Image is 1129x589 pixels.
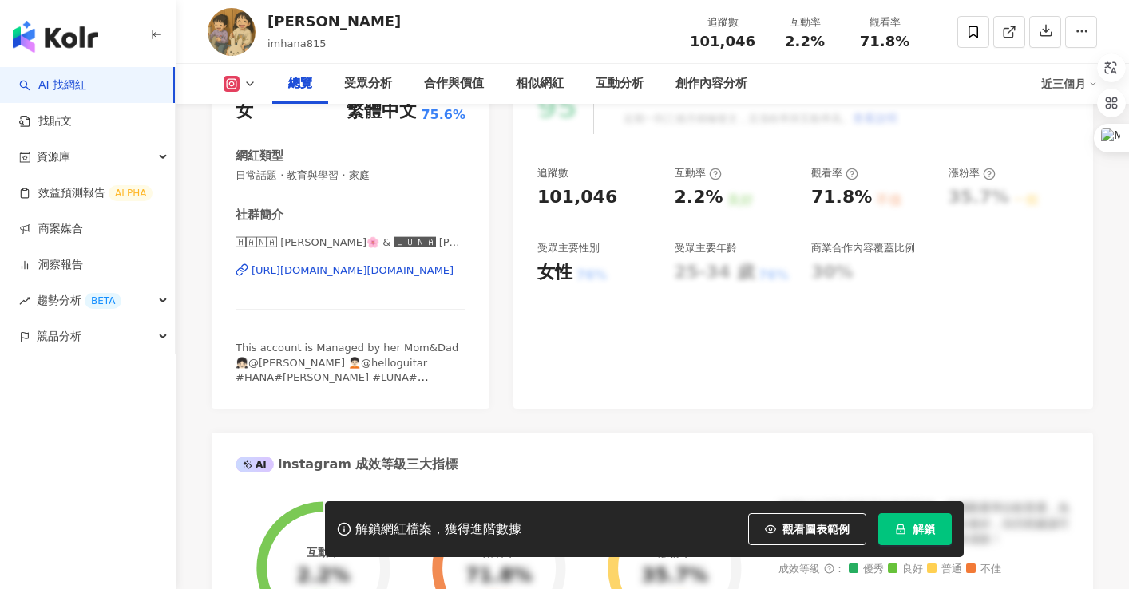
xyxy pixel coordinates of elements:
a: searchAI 找網紅 [19,77,86,93]
div: 女性 [537,260,572,285]
div: 受眾分析 [344,74,392,93]
button: 觀看圖表範例 [748,513,866,545]
div: 近三個月 [1041,71,1097,97]
div: 繁體中文 [347,99,417,124]
span: 2.2% [785,34,825,49]
div: 追蹤數 [537,166,568,180]
img: logo [13,21,98,53]
span: 不佳 [966,563,1001,575]
div: BETA [85,293,121,309]
a: 效益預測報告ALPHA [19,185,153,201]
div: 71.8% [811,185,872,210]
button: 解鎖 [878,513,952,545]
div: 解鎖網紅檔案，獲得進階數據 [355,521,521,538]
span: imhana815 [267,38,327,49]
span: 趨勢分析 [37,283,121,318]
a: 商案媒合 [19,221,83,237]
span: 良好 [888,563,923,575]
span: 解鎖 [913,523,935,536]
div: 互動率 [675,166,722,180]
span: 優秀 [849,563,884,575]
span: 普通 [927,563,962,575]
div: 觀看率 [811,166,858,180]
span: 日常話題 · 教育與學習 · 家庭 [236,168,465,183]
span: lock [895,524,906,535]
div: 受眾主要性別 [537,241,600,255]
div: 2.2% [675,185,723,210]
div: Instagram 成效等級三大指標 [236,456,458,473]
div: 商業合作內容覆蓋比例 [811,241,915,255]
div: [PERSON_NAME] [267,11,401,31]
div: 71.8% [465,565,532,587]
div: 觀看率 [854,14,915,30]
a: 找貼文 [19,113,72,129]
div: 追蹤數 [690,14,755,30]
div: [URL][DOMAIN_NAME][DOMAIN_NAME] [252,263,454,278]
span: 觀看圖表範例 [782,523,850,536]
div: 漲粉率 [949,166,996,180]
span: This account is Managed by her Mom&Dad 👧🏻@[PERSON_NAME] 🧑🏻‍🦱@helloguitar #HANA#[PERSON_NAME] #LUN... [236,342,458,397]
div: 總覽 [288,74,312,93]
img: KOL Avatar [208,8,256,56]
div: 互動率 [774,14,835,30]
span: 71.8% [860,34,909,49]
div: 受眾主要年齡 [675,241,737,255]
div: 社群簡介 [236,207,283,223]
span: 競品分析 [37,318,81,354]
a: 洞察報告 [19,257,83,273]
div: 互動分析 [596,74,644,93]
div: 網紅類型 [236,148,283,164]
span: rise [19,295,30,306]
div: 成效等級 ： [778,563,1069,575]
span: 資源庫 [37,139,70,175]
div: 101,046 [537,185,617,210]
a: [URL][DOMAIN_NAME][DOMAIN_NAME] [236,263,465,278]
div: 相似網紅 [516,74,564,93]
div: 35.7% [641,565,707,587]
div: 合作與價值 [424,74,484,93]
div: 創作內容分析 [675,74,747,93]
span: 75.6% [421,106,465,124]
span: 101,046 [690,33,755,49]
div: AI [236,457,274,472]
span: 🄷🄰🄽🄰 [PERSON_NAME]🌸 & 🅻🆄🅽🅰 [PERSON_NAME]🌙 | [PERSON_NAME][DOMAIN_NAME] [236,235,465,250]
div: 女 [236,99,253,124]
div: 2.2% [297,565,351,587]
